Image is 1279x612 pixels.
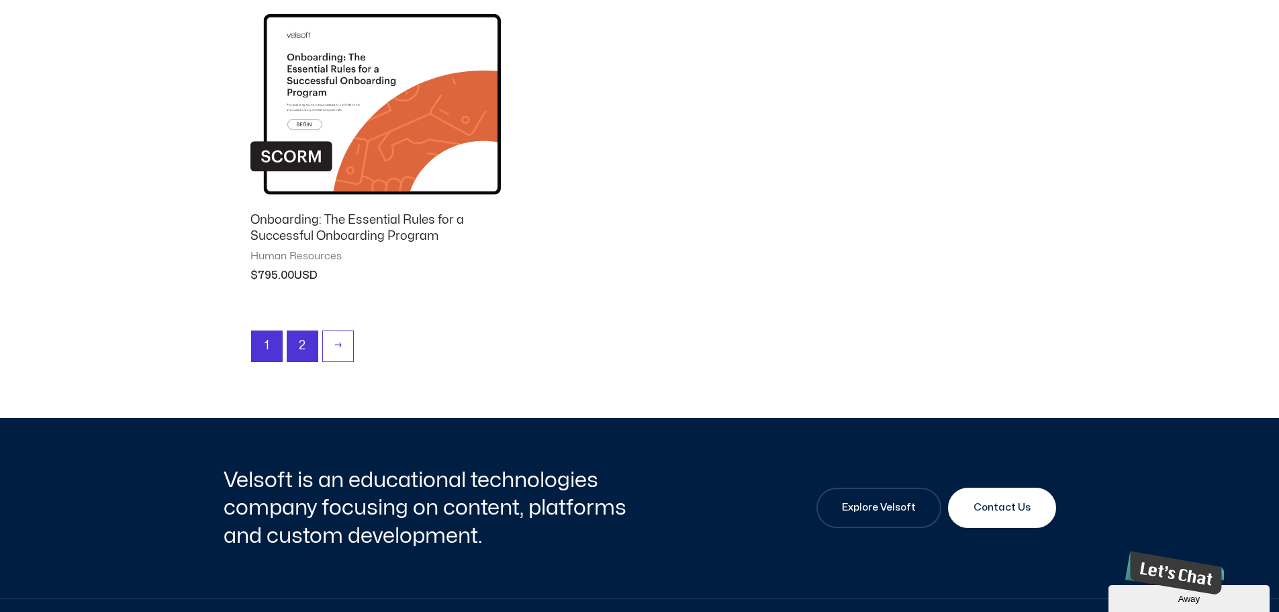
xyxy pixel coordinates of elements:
[974,500,1031,516] span: Contact Us
[250,270,258,281] span: $
[1120,545,1224,600] iframe: chat widget
[250,331,1029,369] nav: Product Pagination
[224,466,636,550] h2: Velsoft is an educational technologies company focusing on content, platforms and custom developm...
[948,488,1056,528] a: Contact Us
[252,331,282,361] span: Page 1
[323,331,353,361] a: →
[1108,582,1272,612] iframe: chat widget
[250,270,294,281] bdi: 795.00
[250,212,501,244] h2: Onboarding: The Essential Rules for a Successful Onboarding Program
[287,331,318,361] a: Page 2
[842,500,916,516] span: Explore Velsoft
[250,250,501,263] span: Human Resources
[5,5,109,49] img: Chat attention grabber
[250,212,501,250] a: Onboarding: The Essential Rules for a Successful Onboarding Program
[816,488,941,528] a: Explore Velsoft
